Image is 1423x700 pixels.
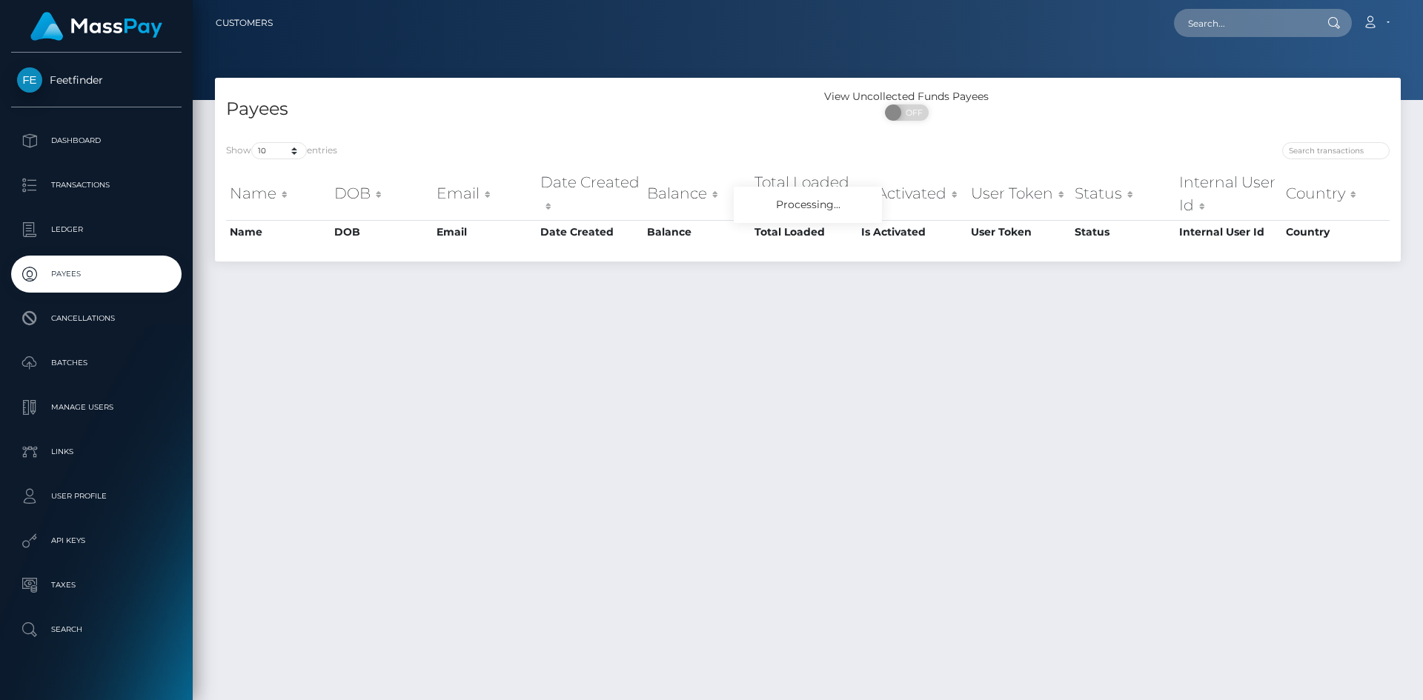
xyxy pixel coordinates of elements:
th: Date Created [537,220,644,244]
p: Ledger [17,219,176,241]
a: Payees [11,256,182,293]
th: Status [1071,167,1175,220]
a: Links [11,433,182,470]
p: Transactions [17,174,176,196]
a: Transactions [11,167,182,204]
th: DOB [331,167,433,220]
a: Manage Users [11,389,182,426]
th: Total Loaded [751,167,858,220]
th: User Token [967,167,1071,220]
th: Internal User Id [1175,167,1282,220]
select: Showentries [251,142,307,159]
p: User Profile [17,485,176,507]
p: Links [17,441,176,463]
input: Search transactions [1282,142,1390,159]
a: Ledger [11,211,182,248]
h4: Payees [226,96,797,122]
th: Status [1071,220,1175,244]
th: Balance [643,220,751,244]
th: Total Loaded [751,220,858,244]
th: Email [433,220,537,244]
th: Is Activated [858,167,967,220]
th: DOB [331,220,433,244]
div: Processing... [734,187,882,223]
th: Balance [643,167,751,220]
img: MassPay Logo [30,12,162,41]
label: Show entries [226,142,337,159]
p: Taxes [17,574,176,596]
a: User Profile [11,478,182,515]
p: API Keys [17,530,176,552]
a: Search [11,611,182,648]
a: Taxes [11,567,182,604]
p: Batches [17,352,176,374]
th: Date Created [537,167,644,220]
div: View Uncollected Funds Payees [808,89,1006,104]
p: Payees [17,263,176,285]
p: Dashboard [17,130,176,152]
a: Customers [216,7,273,39]
a: Dashboard [11,122,182,159]
th: Is Activated [858,220,967,244]
p: Cancellations [17,307,176,330]
th: User Token [967,220,1071,244]
a: Cancellations [11,300,182,337]
th: Country [1282,220,1390,244]
input: Search... [1174,9,1313,37]
th: Name [226,220,331,244]
th: Country [1282,167,1390,220]
th: Name [226,167,331,220]
a: API Keys [11,522,182,559]
th: Email [433,167,537,220]
span: OFF [893,104,930,121]
p: Manage Users [17,396,176,419]
th: Internal User Id [1175,220,1282,244]
a: Batches [11,344,182,381]
img: Feetfinder [17,67,42,93]
span: Feetfinder [11,73,182,87]
p: Search [17,619,176,641]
